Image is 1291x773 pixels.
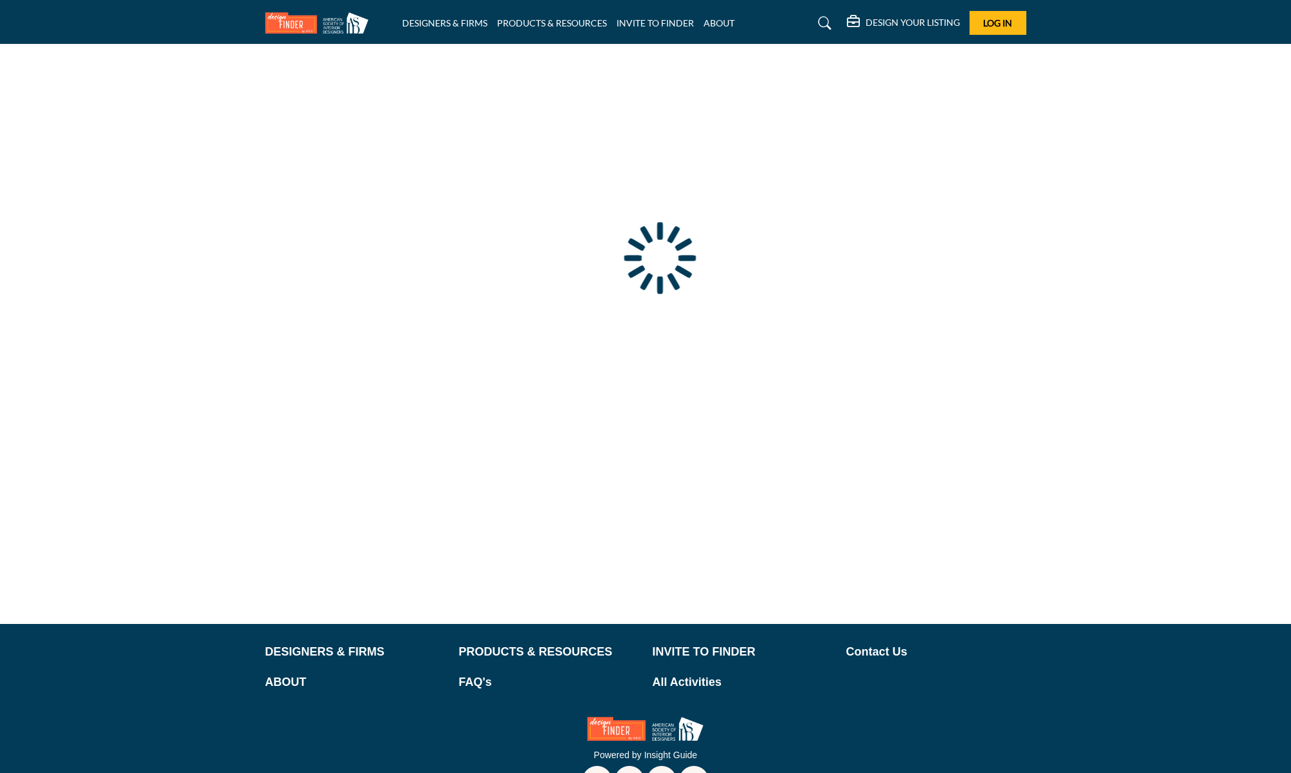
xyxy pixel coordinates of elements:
[806,13,840,34] a: Search
[402,17,487,28] a: DESIGNERS & FIRMS
[265,674,445,691] a: ABOUT
[653,674,833,691] a: All Activities
[616,17,694,28] a: INVITE TO FINDER
[265,643,445,661] a: DESIGNERS & FIRMS
[459,643,639,661] a: PRODUCTS & RESOURCES
[594,750,697,760] a: Powered by Insight Guide
[653,643,833,661] a: INVITE TO FINDER
[866,17,960,28] h5: DESIGN YOUR LISTING
[847,15,960,31] div: DESIGN YOUR LISTING
[265,12,375,34] img: Site Logo
[704,17,735,28] a: ABOUT
[983,17,1012,28] span: Log In
[846,643,1026,661] a: Contact Us
[970,11,1026,35] button: Log In
[497,17,607,28] a: PRODUCTS & RESOURCES
[459,674,639,691] a: FAQ's
[587,717,704,741] img: No Site Logo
